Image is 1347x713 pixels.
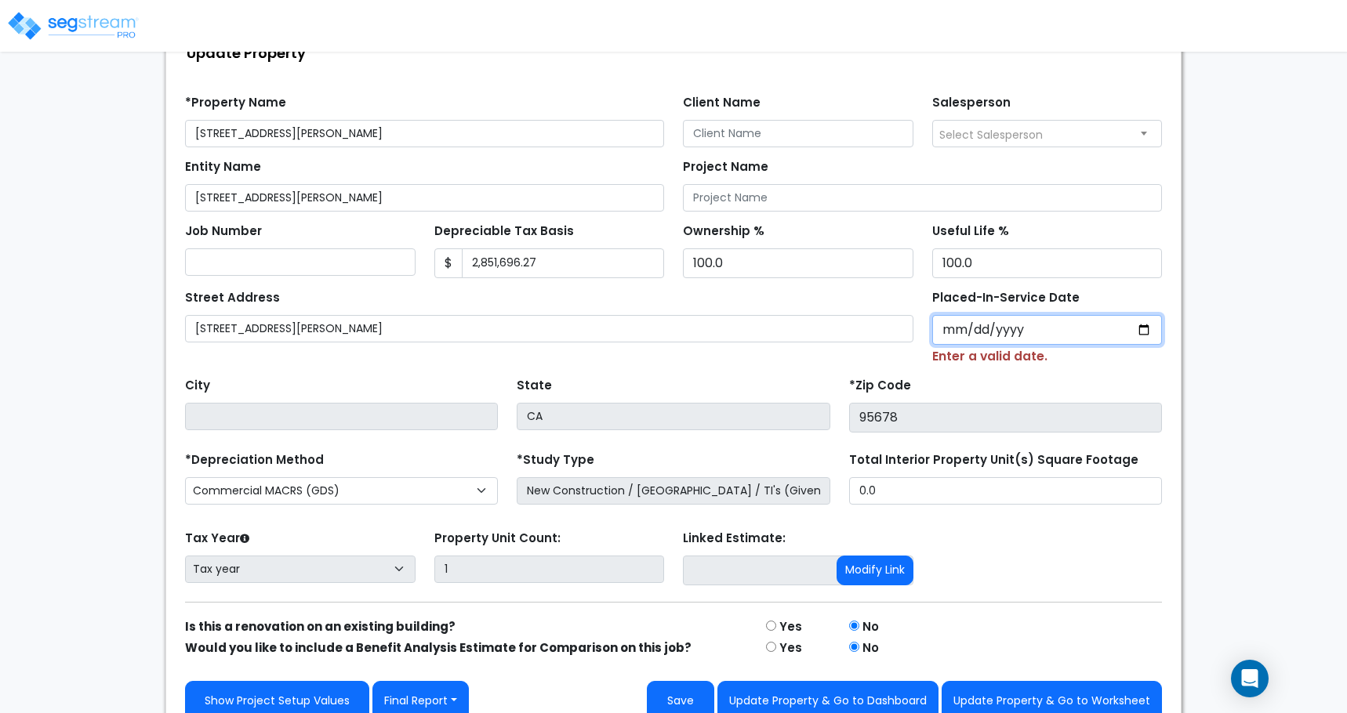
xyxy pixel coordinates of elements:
[683,530,786,548] label: Linked Estimate:
[185,451,324,469] label: *Depreciation Method
[185,223,262,241] label: Job Number
[932,223,1009,241] label: Useful Life %
[434,556,665,583] input: Building Count
[683,94,761,112] label: Client Name
[185,289,280,307] label: Street Address
[185,639,692,656] strong: Would you like to include a Benefit Analysis Estimate for Comparison on this job?
[862,639,879,657] label: No
[779,639,802,657] label: Yes
[849,377,911,395] label: *Zip Code
[185,530,249,548] label: Tax Year
[6,10,140,42] img: logo_pro_r.png
[462,248,665,278] input: 0.00
[185,377,210,395] label: City
[517,451,594,469] label: *Study Type
[185,315,913,342] input: Street Address
[932,289,1080,307] label: Placed-In-Service Date
[939,127,1043,143] span: Select Salesperson
[683,223,764,241] label: Ownership %
[779,618,802,636] label: Yes
[185,94,286,112] label: *Property Name
[434,530,561,548] label: Property Unit Count:
[185,120,664,147] input: Property Name
[849,403,1162,433] input: Zip Code
[174,36,1181,70] div: Update Property
[862,618,879,636] label: No
[1231,660,1269,697] div: Open Intercom Messenger
[683,120,913,147] input: Client Name
[932,347,1047,365] small: Enter a valid date.
[185,618,456,635] strong: Is this a renovation on an existing building?
[683,158,768,176] label: Project Name
[517,377,552,395] label: State
[434,223,574,241] label: Depreciable Tax Basis
[932,94,1011,112] label: Salesperson
[185,184,664,212] input: Entity Name
[683,184,1162,212] input: Project Name
[932,248,1163,278] input: Depreciation
[837,556,913,585] button: Modify Link
[683,248,913,278] input: Ownership
[849,477,1162,505] input: total square foot
[849,451,1138,469] label: Total Interior Property Unit(s) Square Footage
[185,158,261,176] label: Entity Name
[434,248,463,278] span: $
